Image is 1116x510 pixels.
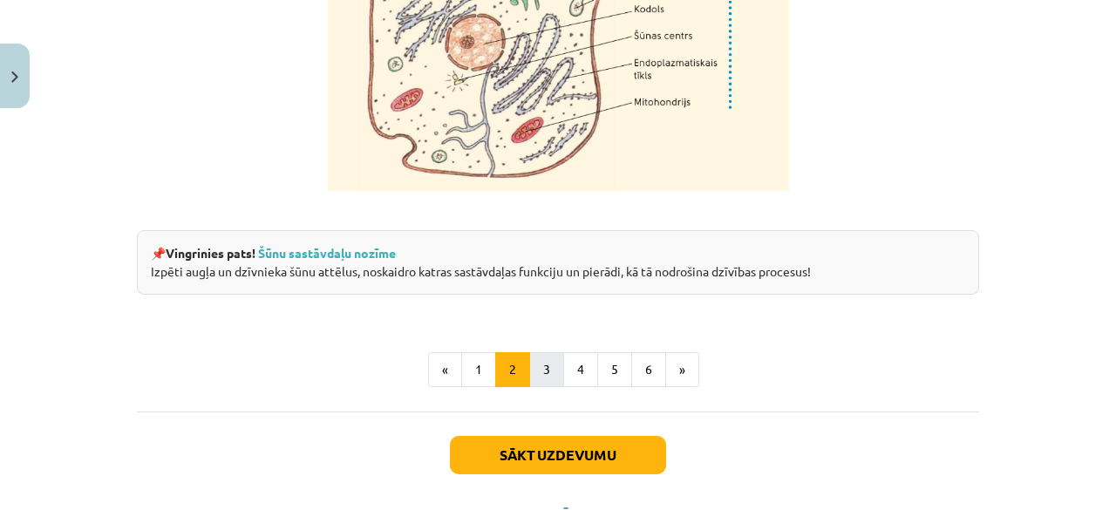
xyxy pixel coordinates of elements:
button: 1 [461,352,496,387]
div: 📌 Izpēti augļa un dzīvnieka šūnu attēlus, noskaidro katras sastāvdaļas funkciju un pierādi, kā tā... [137,230,979,295]
button: 6 [631,352,666,387]
button: « [428,352,462,387]
img: icon-close-lesson-0947bae3869378f0d4975bcd49f059093ad1ed9edebbc8119c70593378902aed.svg [11,71,18,83]
button: 4 [563,352,598,387]
button: Sākt uzdevumu [450,436,666,474]
button: 5 [597,352,632,387]
button: 2 [495,352,530,387]
a: Šūnu sastāvdaļu nozīme [258,245,396,261]
strong: Vingrinies pats! [166,245,255,261]
nav: Page navigation example [137,352,979,387]
button: » [665,352,699,387]
button: 3 [529,352,564,387]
